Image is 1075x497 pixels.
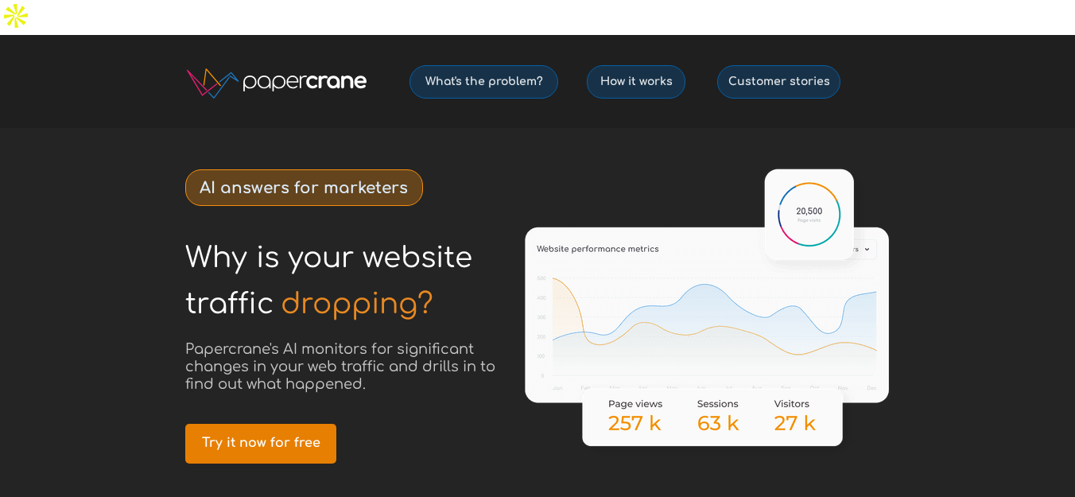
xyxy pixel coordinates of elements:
[717,65,840,99] a: Customer stories
[718,75,840,88] span: Customer stories
[185,424,336,464] a: Try it now for free
[185,436,336,451] span: Try it now for free
[587,65,685,99] a: How it works
[410,75,557,88] span: What's the problem?
[185,242,472,274] span: Why is your website
[409,65,558,99] a: What's the problem?
[185,341,495,392] span: Papercrane's AI monitors for significant changes in your web traffic and drills in to find out wh...
[185,288,274,320] span: traffic
[588,75,685,88] span: How it works
[200,179,408,197] strong: AI answers for marketers
[281,288,433,320] span: dropping?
